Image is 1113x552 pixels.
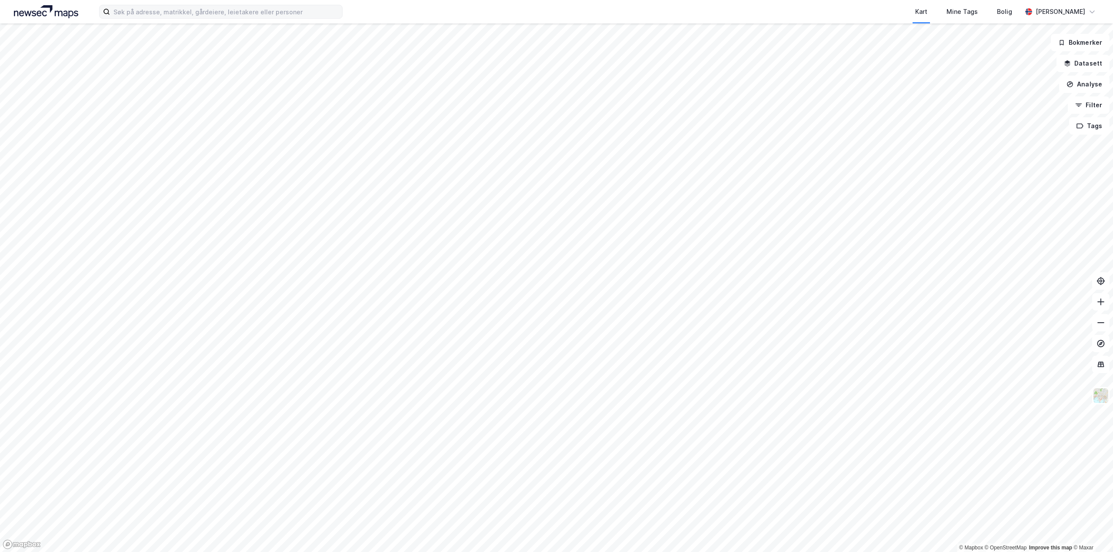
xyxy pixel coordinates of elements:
[110,5,342,18] input: Søk på adresse, matrikkel, gårdeiere, leietakere eller personer
[1070,510,1113,552] div: Kontrollprogram for chat
[915,7,927,17] div: Kart
[946,7,978,17] div: Mine Tags
[14,5,78,18] img: logo.a4113a55bc3d86da70a041830d287a7e.svg
[997,7,1012,17] div: Bolig
[1036,7,1085,17] div: [PERSON_NAME]
[1070,510,1113,552] iframe: Chat Widget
